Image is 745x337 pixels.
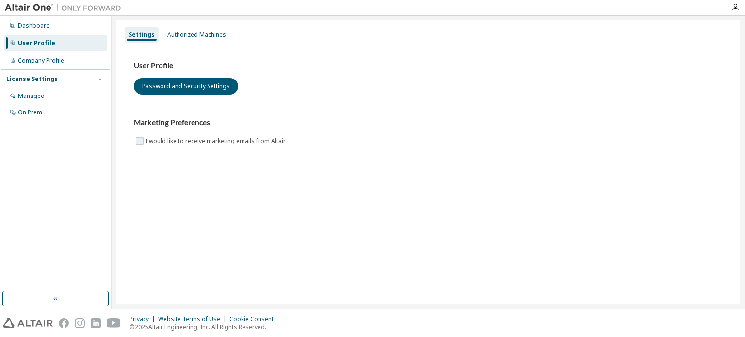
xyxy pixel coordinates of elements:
[229,315,279,323] div: Cookie Consent
[130,315,158,323] div: Privacy
[107,318,121,328] img: youtube.svg
[5,3,126,13] img: Altair One
[134,118,723,128] h3: Marketing Preferences
[18,92,45,100] div: Managed
[59,318,69,328] img: facebook.svg
[6,75,58,83] div: License Settings
[167,31,226,39] div: Authorized Machines
[146,135,288,147] label: I would like to receive marketing emails from Altair
[75,318,85,328] img: instagram.svg
[158,315,229,323] div: Website Terms of Use
[130,323,279,331] p: © 2025 Altair Engineering, Inc. All Rights Reserved.
[18,57,64,64] div: Company Profile
[3,318,53,328] img: altair_logo.svg
[134,61,723,71] h3: User Profile
[18,109,42,116] div: On Prem
[129,31,155,39] div: Settings
[91,318,101,328] img: linkedin.svg
[134,78,238,95] button: Password and Security Settings
[18,39,55,47] div: User Profile
[18,22,50,30] div: Dashboard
